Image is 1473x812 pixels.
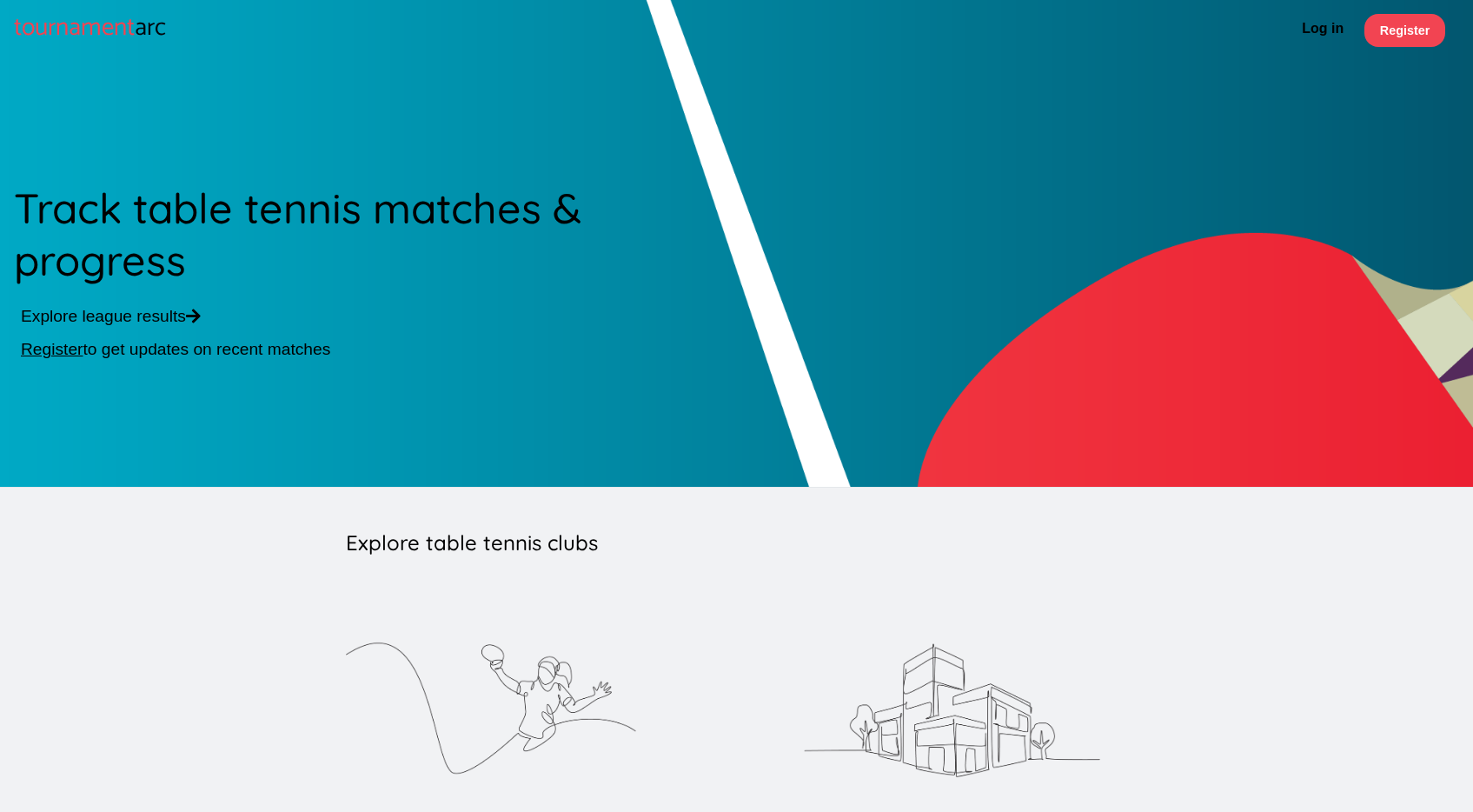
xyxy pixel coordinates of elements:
span: arc [135,7,166,49]
a: Register [1364,14,1445,47]
span: tournament [14,7,135,49]
h3: Explore table tennis clubs [346,529,1128,556]
a: Log in [1295,14,1350,47]
img: building [804,611,1100,809]
p: to get updates on recent matches [21,340,744,359]
a: Register [21,340,83,358]
a: tournamentarc [14,7,166,49]
img: table tennis player [346,611,636,805]
p: Explore league results [21,307,744,326]
h2: Track table tennis matches & progress [14,175,751,293]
